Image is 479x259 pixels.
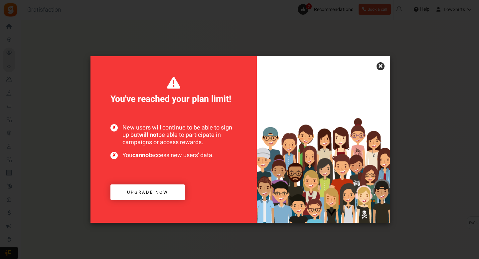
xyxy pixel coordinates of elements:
span: New users will continue to be able to sign up but be able to participate in campaigns or access r... [110,124,237,146]
b: cannot [132,151,151,160]
span: You access new users' data. [110,152,237,159]
a: × [377,62,385,70]
b: will not [139,130,158,139]
a: Upgrade now [110,184,185,200]
span: Upgrade now [127,189,168,195]
span: You've reached your plan limit! [110,76,237,106]
img: Increased users [257,90,390,223]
